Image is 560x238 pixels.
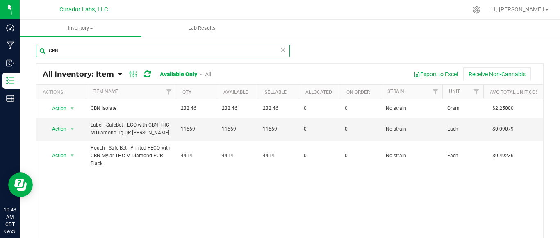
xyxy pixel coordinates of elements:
[43,70,114,79] span: All Inventory: Item
[447,152,478,160] span: Each
[346,89,370,95] a: On Order
[304,125,335,133] span: 0
[45,103,67,114] span: Action
[387,88,404,94] a: Strain
[91,104,171,112] span: CBN Isolate
[6,77,14,85] inline-svg: Inventory
[8,172,33,197] iframe: Resource center
[177,25,227,32] span: Lab Results
[6,24,14,32] inline-svg: Dashboard
[304,104,335,112] span: 0
[141,20,263,37] a: Lab Results
[162,85,176,99] a: Filter
[67,123,77,135] span: select
[181,125,212,133] span: 11569
[386,152,437,160] span: No strain
[263,104,294,112] span: 232.46
[160,71,197,77] a: Available Only
[408,67,463,81] button: Export to Excel
[386,125,437,133] span: No strain
[488,102,518,114] span: $2.25000
[304,152,335,160] span: 0
[491,6,544,13] span: Hi, [PERSON_NAME]!
[205,71,211,77] a: All
[4,206,16,228] p: 10:43 AM CDT
[305,89,332,95] a: Allocated
[181,104,212,112] span: 232.46
[345,125,376,133] span: 0
[59,6,108,13] span: Curador Labs, LLC
[264,89,287,95] a: Sellable
[182,89,191,95] a: Qty
[447,125,478,133] span: Each
[470,85,483,99] a: Filter
[36,45,290,57] input: Search Item Name, Retail Display Name, SKU, Part Number...
[488,123,518,135] span: $0.09079
[6,59,14,67] inline-svg: Inbound
[345,152,376,160] span: 0
[488,150,518,162] span: $0.49236
[490,89,541,95] a: Avg Total Unit Cost
[45,150,67,161] span: Action
[222,104,253,112] span: 232.46
[449,88,460,94] a: Unit
[43,89,82,95] div: Actions
[4,228,16,234] p: 09/23
[6,41,14,50] inline-svg: Manufacturing
[91,144,171,168] span: Pouch - Safe Bet - Printed FECO with CBN Mylar THC M Diamond PCR Black
[447,104,478,112] span: Gram
[67,150,77,161] span: select
[429,85,442,99] a: Filter
[463,67,531,81] button: Receive Non-Cannabis
[92,88,118,94] a: Item Name
[222,152,253,160] span: 4414
[20,20,141,37] a: Inventory
[280,45,286,55] span: Clear
[45,123,67,135] span: Action
[222,125,253,133] span: 11569
[223,89,248,95] a: Available
[263,152,294,160] span: 4414
[91,121,171,137] span: Label - SafeBet FECO with CBN THC M Diamond 1g QR [PERSON_NAME]
[181,152,212,160] span: 4414
[6,94,14,102] inline-svg: Reports
[471,6,482,14] div: Manage settings
[20,25,141,32] span: Inventory
[67,103,77,114] span: select
[263,125,294,133] span: 11569
[43,70,118,79] a: All Inventory: Item
[386,104,437,112] span: No strain
[345,104,376,112] span: 0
